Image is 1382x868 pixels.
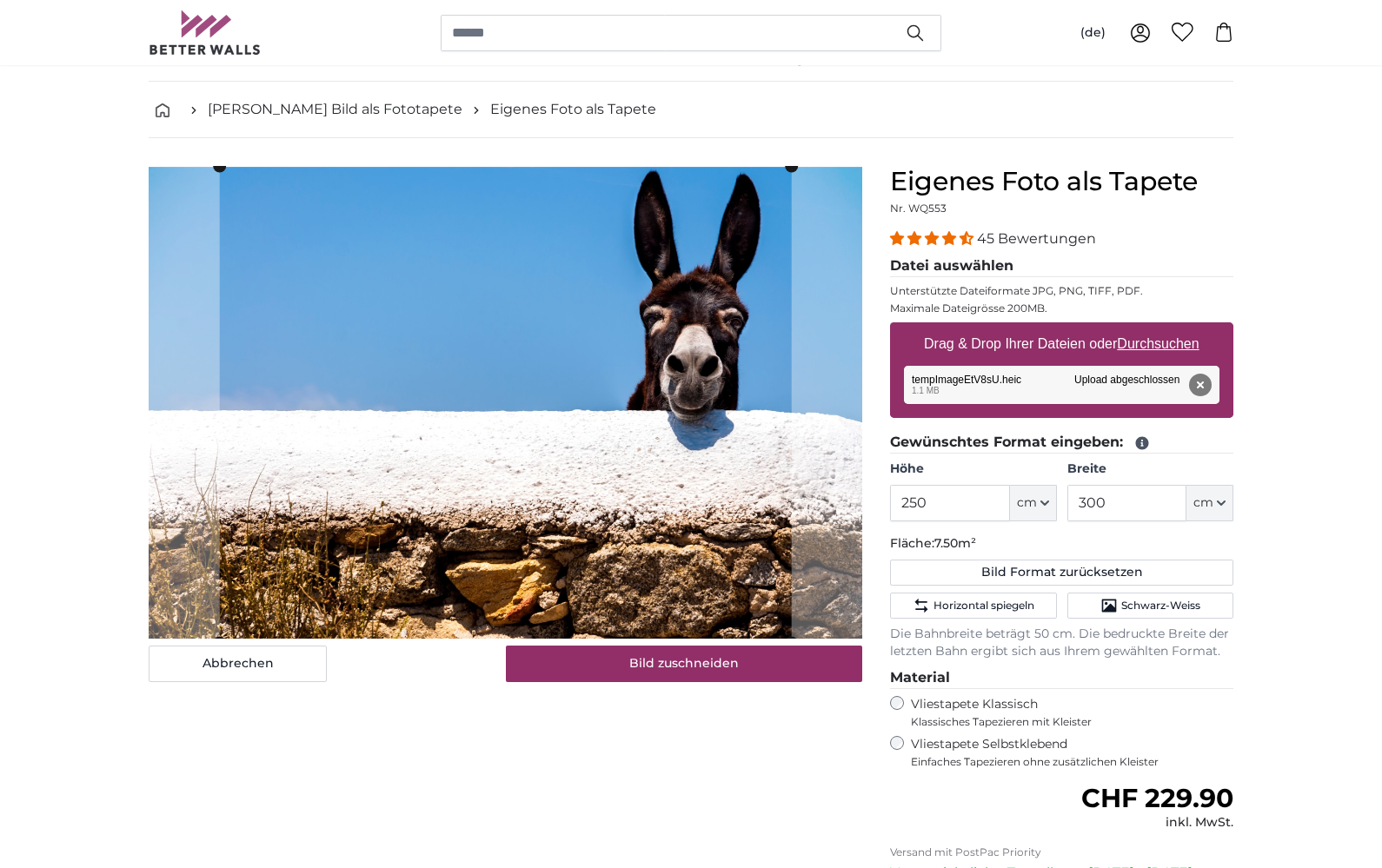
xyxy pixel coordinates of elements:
[1010,485,1057,521] button: cm
[149,10,262,55] img: Betterwalls
[1067,461,1233,478] label: Breite
[890,166,1233,197] h1: Eigenes Foto als Tapete
[977,230,1096,247] span: 45 Bewertungen
[1081,814,1233,832] div: inkl. MwSt.
[890,255,1233,277] legend: Datei auswählen
[890,667,1233,689] legend: Material
[890,593,1056,619] button: Horizontal spiegeln
[1193,494,1213,512] span: cm
[1118,336,1199,351] u: Durchsuchen
[890,845,1233,859] p: Versand mit PostPac Priority
[506,646,863,682] button: Bild zuschneiden
[911,715,1219,729] span: Klassisches Tapezieren mit Kleister
[890,284,1233,298] p: Unterstützte Dateiformate JPG, PNG, TIFF, PDF.
[490,99,656,120] a: Eigenes Foto als Tapete
[890,432,1233,454] legend: Gewünschtes Format eingeben:
[911,755,1233,769] span: Einfaches Tapezieren ohne zusätzlichen Kleister
[208,99,462,120] a: [PERSON_NAME] Bild als Fototapete
[1017,494,1037,512] span: cm
[890,560,1233,586] button: Bild Format zurücksetzen
[1066,17,1120,49] button: (de)
[149,82,1233,138] nav: breadcrumbs
[149,646,327,682] button: Abbrechen
[911,696,1219,729] label: Vliestapete Klassisch
[890,202,947,215] span: Nr. WQ553
[890,626,1233,660] p: Die Bahnbreite beträgt 50 cm. Die bedruckte Breite der letzten Bahn ergibt sich aus Ihrem gewählt...
[934,599,1034,613] span: Horizontal spiegeln
[1186,485,1233,521] button: cm
[911,736,1233,769] label: Vliestapete Selbstklebend
[1121,599,1200,613] span: Schwarz-Weiss
[890,301,1233,315] p: Maximale Dateigrösse 200MB.
[934,535,976,551] span: 7.50m²
[890,535,1233,553] p: Fläche:
[890,461,1056,478] label: Höhe
[1067,593,1233,619] button: Schwarz-Weiss
[917,327,1206,361] label: Drag & Drop Ihrer Dateien oder
[1081,782,1233,814] span: CHF 229.90
[890,230,977,247] span: 4.36 stars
